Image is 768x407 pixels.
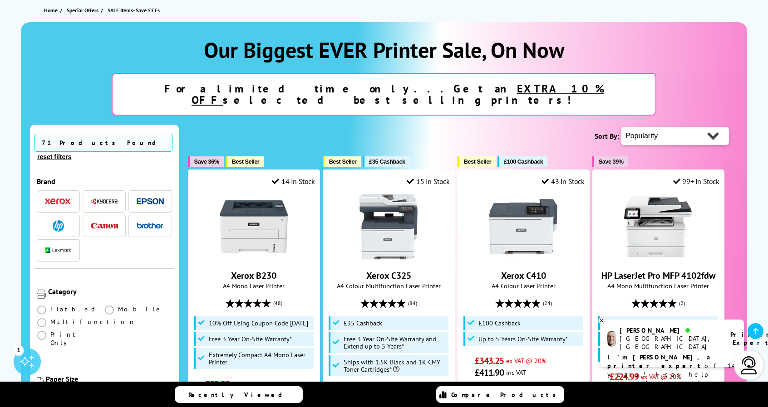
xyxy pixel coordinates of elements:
div: Paper Size [46,374,172,383]
img: Xerox C410 [489,193,557,261]
span: Extremely Compact A4 Mono Laser Printer [209,351,311,366]
a: Xerox B230 [220,253,288,262]
span: Free 3 Year On-Site Warranty and Extend up to 5 Years* [344,335,446,350]
span: Multifunction [50,318,136,326]
button: Xerox [42,195,75,208]
span: £83.25 [205,378,230,390]
div: 14 In Stock [272,177,315,186]
p: of 14 years! I can help you choose the right product [607,353,737,396]
button: HP [42,220,75,232]
span: Ships with 1.5K Black and 1K CMY Toner Cartridges* [344,359,446,373]
span: Mobile [118,305,163,313]
img: Xerox B230 [220,193,288,261]
span: Best Seller [232,158,260,165]
button: £100 Cashback [497,156,547,167]
img: Xerox [45,198,72,204]
a: Home [44,5,60,15]
span: £100 Cashback [478,320,521,327]
a: Xerox B230 [231,270,276,281]
span: Flatbed [50,305,98,313]
span: Free 3 Year On-Site Warranty* [209,335,292,343]
span: Save 39% [599,158,624,165]
span: (24) [543,295,552,312]
button: Best Seller [226,156,264,167]
span: Recently Viewed [188,391,291,399]
a: Recently Viewed [175,386,303,403]
div: [PERSON_NAME] [620,326,719,334]
span: Best Seller [329,158,357,165]
button: Canon [88,220,121,232]
img: Epson [137,198,164,205]
button: Best Seller [458,156,496,167]
div: Category [48,287,172,296]
button: £35 Cashback [363,156,409,167]
a: Xerox C325 [366,270,411,281]
span: (84) [408,295,417,312]
div: 1 [14,345,24,355]
button: Kyocera [88,195,121,208]
img: Kyocera [91,198,118,205]
button: Brother [134,220,167,232]
div: 99+ In Stock [673,177,719,186]
span: A4 Colour Multifunction Laser Printer [328,281,450,290]
button: Best Seller [323,156,361,167]
span: Save 36% [194,158,219,165]
button: reset filters [34,153,74,161]
span: Sort By: [595,131,619,141]
span: Special Offers [67,5,98,15]
span: £343.25 [475,355,504,367]
span: Compare Products [451,391,561,399]
span: 71 Products Found [34,134,172,152]
span: (2) [679,295,685,312]
img: ashley-livechat.png [607,331,616,347]
img: Canon [91,223,118,229]
div: [GEOGRAPHIC_DATA], [GEOGRAPHIC_DATA] [620,334,719,351]
span: £35 Cashback [344,320,382,327]
button: Lexmark [42,244,75,257]
span: £35 Cashback [369,158,405,165]
a: HP LaserJet Pro MFP 4102fdw [624,253,692,262]
div: Brand [37,177,172,186]
button: Epson [134,195,167,208]
span: A4 Mono Laser Printer [193,281,315,290]
h1: Our Biggest EVER Printer Sale, On Now [30,36,738,64]
a: Xerox C325 [354,253,423,262]
span: Print Only [50,330,104,347]
img: HP [53,220,64,232]
button: Save 39% [592,156,628,167]
img: Paper Size [37,377,44,386]
span: A4 Mono Multifunction Laser Printer [597,281,719,290]
span: £100 Cashback [504,158,543,165]
span: Best Seller [464,158,492,165]
a: Compare Products [436,386,564,403]
img: Category [37,290,46,299]
b: I'm [PERSON_NAME], a printer expert [607,353,713,370]
span: 10% Off Using Coupon Code [DATE] [209,320,308,327]
img: Lexmark [45,247,72,253]
span: ex VAT @ 20% [506,356,546,365]
a: HP LaserJet Pro MFP 4102fdw [601,270,715,281]
div: 43 In Stock [542,177,584,186]
strong: For a limited time only...Get an selected best selling printers! [164,82,604,107]
img: Brother [137,223,164,229]
a: Xerox C410 [489,253,557,262]
div: 15 In Stock [407,177,449,186]
span: Up to 5 Years On-Site Warranty* [478,335,568,343]
span: ex VAT @ 20% [232,379,272,388]
span: SALE Items- Save £££s [108,7,160,14]
span: (48) [273,295,282,312]
img: user-headset-light.svg [740,356,758,374]
img: Xerox C325 [354,193,423,261]
span: inc VAT [506,368,526,377]
button: Save 36% [188,156,224,167]
img: HP LaserJet Pro MFP 4102fdw [624,193,692,261]
span: A4 Colour Laser Printer [463,281,585,290]
span: £411.90 [475,367,504,378]
a: Special Offers [67,5,101,15]
a: Xerox C410 [501,270,546,281]
u: EXTRA 10% OFF [192,82,604,107]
